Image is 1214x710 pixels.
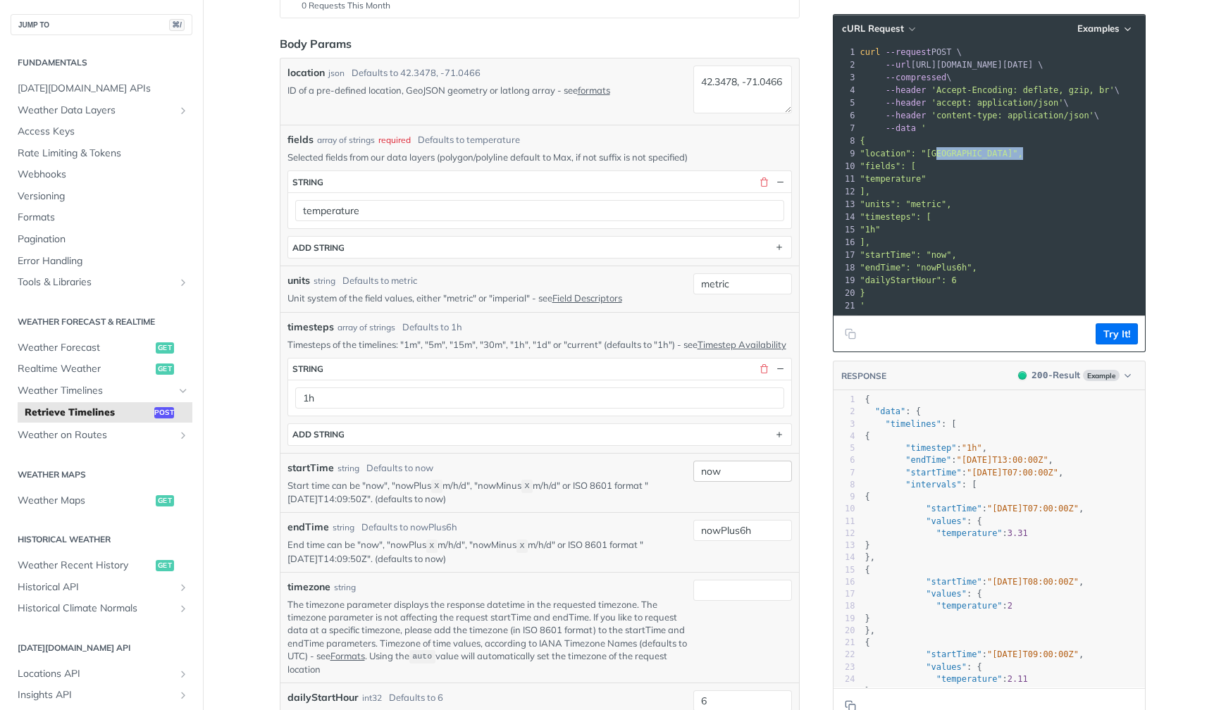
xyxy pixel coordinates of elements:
span: Weather Recent History [18,559,152,573]
span: \ [860,85,1120,95]
button: ADD string [288,424,791,445]
div: 8 [834,135,857,147]
span: "intervals" [905,480,961,490]
div: 6 [834,109,857,122]
span: "[DATE]T07:00:00Z" [967,468,1058,478]
div: array of strings [317,134,375,147]
span: : [ [865,419,957,429]
div: 4 [834,84,857,96]
textarea: 42.3478, -71.0466 [693,66,792,113]
span: "startTime" [926,649,981,659]
a: Timestep Availability [698,339,786,350]
a: Formats [11,207,192,228]
div: 16 [834,576,855,588]
span: 'content-type: application/json' [931,111,1094,120]
div: string [314,275,335,287]
div: Defaults to 1h [402,320,462,335]
span: : { [865,589,982,599]
p: Unit system of the field values, either "metric" or "imperial" - see [287,292,688,304]
div: 7 [834,467,855,479]
button: string [288,171,791,192]
label: timezone [287,580,330,594]
span: Examples [1077,23,1120,35]
span: Insights API [18,688,174,702]
span: Weather Data Layers [18,104,174,118]
span: { [865,394,870,404]
span: get [156,495,174,506]
div: 19 [834,613,855,625]
button: Delete [758,363,771,375]
span: --header [886,98,927,108]
div: 3 [834,418,855,430]
span: "timestep" [905,443,956,453]
span: [DATE][DOMAIN_NAME] APIs [18,82,189,96]
a: Field Descriptors [552,292,622,304]
span: Tools & Libraries [18,275,174,289]
span: 'Accept-Encoding: deflate, gzip, br' [931,85,1115,95]
p: Selected fields from our data layers (polygon/polyline default to Max, if not suffix is not speci... [287,151,792,163]
label: startTime [287,461,334,475]
span: 2.11 [1008,674,1028,684]
div: 25 [834,685,855,697]
div: Defaults to 6 [389,691,443,705]
label: units [287,273,310,288]
div: json [328,67,345,80]
div: 6 [834,454,855,466]
span: 3.31 [1008,528,1028,538]
span: { [865,492,870,502]
button: Copy to clipboard [841,323,860,344]
div: 11 [834,173,857,185]
button: string [288,359,791,380]
button: Show subpages for Tools & Libraries [178,277,189,288]
div: 17 [834,588,855,600]
label: endTime [287,520,329,535]
span: X [429,541,434,551]
span: X [520,541,525,551]
p: Timesteps of the timelines: "1m", "5m", "15m", "30m", "1h", "1d" or "current" (defaults to "1h") ... [287,338,792,351]
a: Locations APIShow subpages for Locations API [11,664,192,685]
span: Weather on Routes [18,428,174,442]
div: 12 [834,185,857,198]
div: 18 [834,261,857,274]
p: End time can be "now", "nowPlus m/h/d", "nowMinus m/h/d" or ISO 8601 format "[DATE]T14:09:50Z". (... [287,538,688,565]
span: fields [287,132,314,147]
span: "[DATE]T07:00:00Z" [987,504,1079,513]
button: 200200-ResultExample [1011,368,1137,382]
span: Realtime Weather [18,362,152,376]
span: --data [886,123,916,133]
div: ADD string [292,242,345,253]
div: Body Params [280,35,352,52]
span: : , [865,504,1084,513]
span: cURL Request [842,23,904,35]
a: Formats [330,650,365,661]
div: 1 [834,394,855,406]
span: 2 [1008,601,1012,611]
span: --header [886,85,927,95]
span: : { [865,516,982,526]
span: [URL][DOMAIN_NAME][DATE] \ [860,60,1043,70]
span: Error Handling [18,254,189,268]
a: Weather on RoutesShow subpages for Weather on Routes [11,425,192,446]
a: [DATE][DOMAIN_NAME] APIs [11,78,192,99]
div: int32 [362,692,382,704]
div: array of strings [337,321,395,334]
span: : [865,674,1028,684]
span: "temperature" [936,674,1003,684]
span: "startTime" [926,577,981,587]
span: ' [921,123,926,133]
span: "startTime" [926,504,981,513]
label: location [287,66,325,80]
a: Tools & LibrariesShow subpages for Tools & Libraries [11,272,192,293]
span: Webhooks [18,168,189,182]
span: "fields": [ [860,161,916,171]
button: Hide [774,363,787,375]
a: Webhooks [11,164,192,185]
span: Example [1083,370,1120,381]
span: { [865,637,870,647]
div: 8 [834,479,855,491]
a: Insights APIShow subpages for Insights API [11,685,192,706]
span: get [156,342,174,354]
span: ⌘/ [169,19,185,31]
div: 17 [834,249,857,261]
a: Weather Forecastget [11,337,192,359]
